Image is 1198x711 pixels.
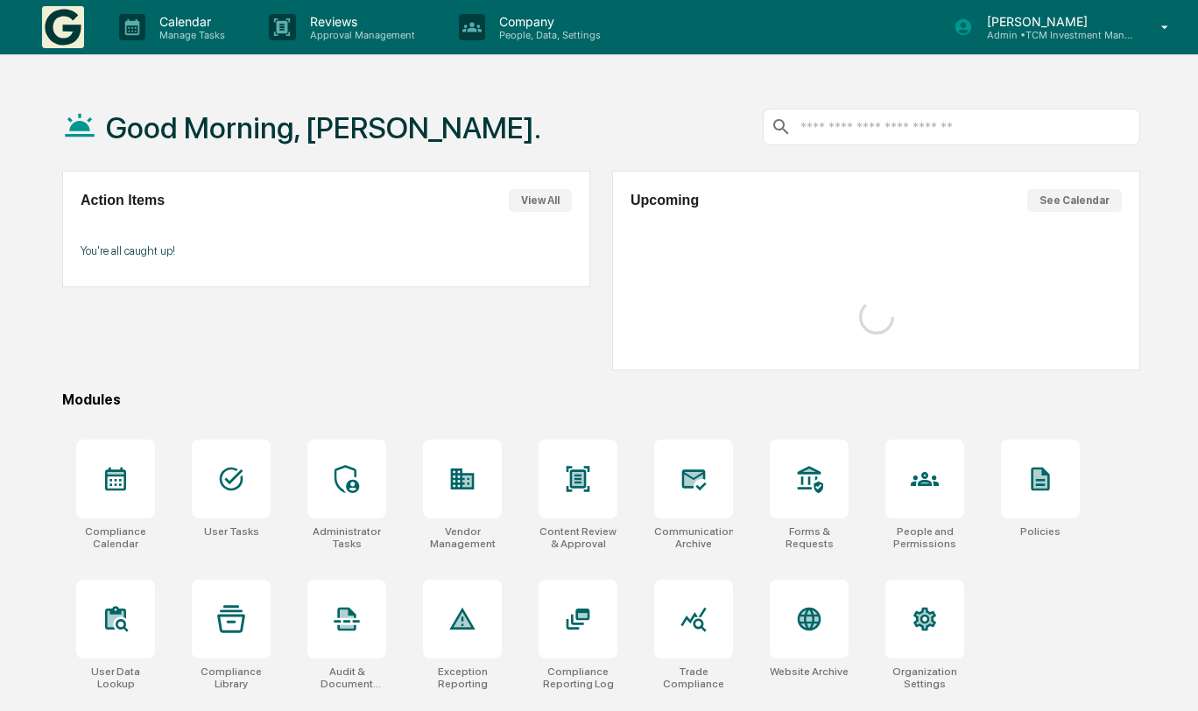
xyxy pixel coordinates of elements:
div: People and Permissions [885,525,964,550]
div: Website Archive [770,665,849,678]
h2: Upcoming [631,193,699,208]
div: Administrator Tasks [307,525,386,550]
p: People, Data, Settings [485,29,610,41]
div: Forms & Requests [770,525,849,550]
img: logo [42,6,84,48]
p: Calendar [145,14,234,29]
div: Audit & Document Logs [307,665,386,690]
p: Company [485,14,610,29]
div: User Data Lookup [76,665,155,690]
div: Content Review & Approval [539,525,617,550]
p: Manage Tasks [145,29,234,41]
button: See Calendar [1027,189,1122,212]
div: Exception Reporting [423,665,502,690]
div: Trade Compliance [654,665,733,690]
div: Policies [1020,525,1061,538]
button: View All [509,189,572,212]
div: User Tasks [204,525,259,538]
div: Organization Settings [885,665,964,690]
div: Communications Archive [654,525,733,550]
div: Modules [62,391,1140,408]
p: Admin • TCM Investment Management [973,29,1136,41]
h2: Action Items [81,193,165,208]
div: Compliance Calendar [76,525,155,550]
div: Compliance Reporting Log [539,665,617,690]
p: Approval Management [296,29,424,41]
h1: Good Morning, [PERSON_NAME]. [106,110,541,145]
div: Vendor Management [423,525,502,550]
p: [PERSON_NAME] [973,14,1136,29]
div: Compliance Library [192,665,271,690]
p: Reviews [296,14,424,29]
p: You're all caught up! [81,244,572,257]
